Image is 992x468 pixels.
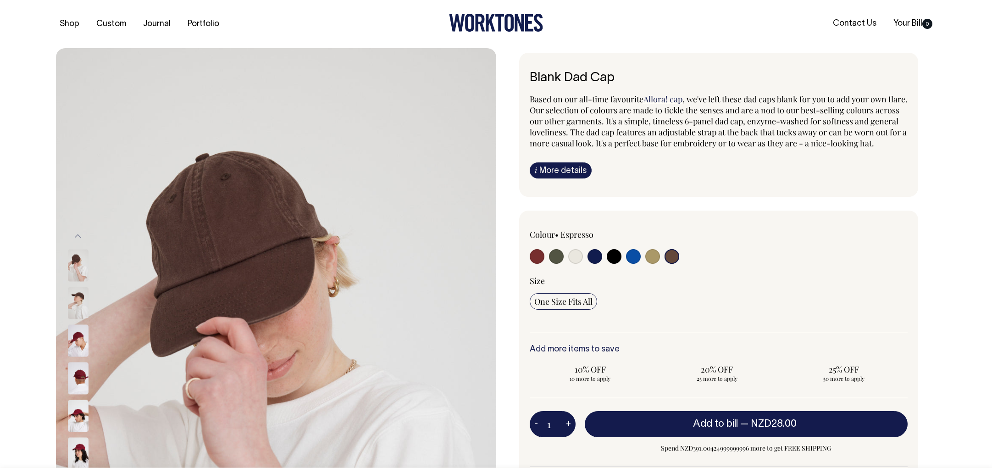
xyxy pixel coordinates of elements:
[561,415,576,434] button: +
[656,361,778,385] input: 20% OFF 25 more to apply
[788,364,900,375] span: 25% OFF
[530,162,592,178] a: iMore details
[530,293,597,310] input: One Size Fits All
[530,229,681,240] div: Colour
[68,400,89,432] img: burgundy
[788,375,900,382] span: 50 more to apply
[68,287,89,319] img: espresso
[530,94,643,105] span: Based on our all-time favourite
[93,17,130,32] a: Custom
[139,17,174,32] a: Journal
[560,229,593,240] label: Espresso
[643,94,682,105] a: Allora! cap
[56,17,83,32] a: Shop
[184,17,223,32] a: Portfolio
[922,19,932,29] span: 0
[530,361,651,385] input: 10% OFF 10 more to apply
[555,229,559,240] span: •
[534,296,593,307] span: One Size Fits All
[68,249,89,281] img: espresso
[661,375,773,382] span: 25 more to apply
[661,364,773,375] span: 20% OFF
[693,419,738,429] span: Add to bill
[530,275,908,286] div: Size
[890,16,936,31] a: Your Bill0
[71,226,85,247] button: Previous
[585,443,908,454] span: Spend NZD391.00424999999996 more to get FREE SHIPPING
[530,345,908,354] h6: Add more items to save
[534,375,647,382] span: 10 more to apply
[534,364,647,375] span: 10% OFF
[530,71,908,85] h6: Blank Dad Cap
[535,165,537,175] span: i
[585,411,908,437] button: Add to bill —NZD28.00
[783,361,905,385] input: 25% OFF 50 more to apply
[530,94,908,149] span: , we've left these dad caps blank for you to add your own flare. Our selection of colours are mad...
[751,419,797,429] span: NZD28.00
[68,362,89,394] img: burgundy
[829,16,880,31] a: Contact Us
[530,415,543,434] button: -
[68,324,89,357] img: burgundy
[740,419,799,429] span: —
